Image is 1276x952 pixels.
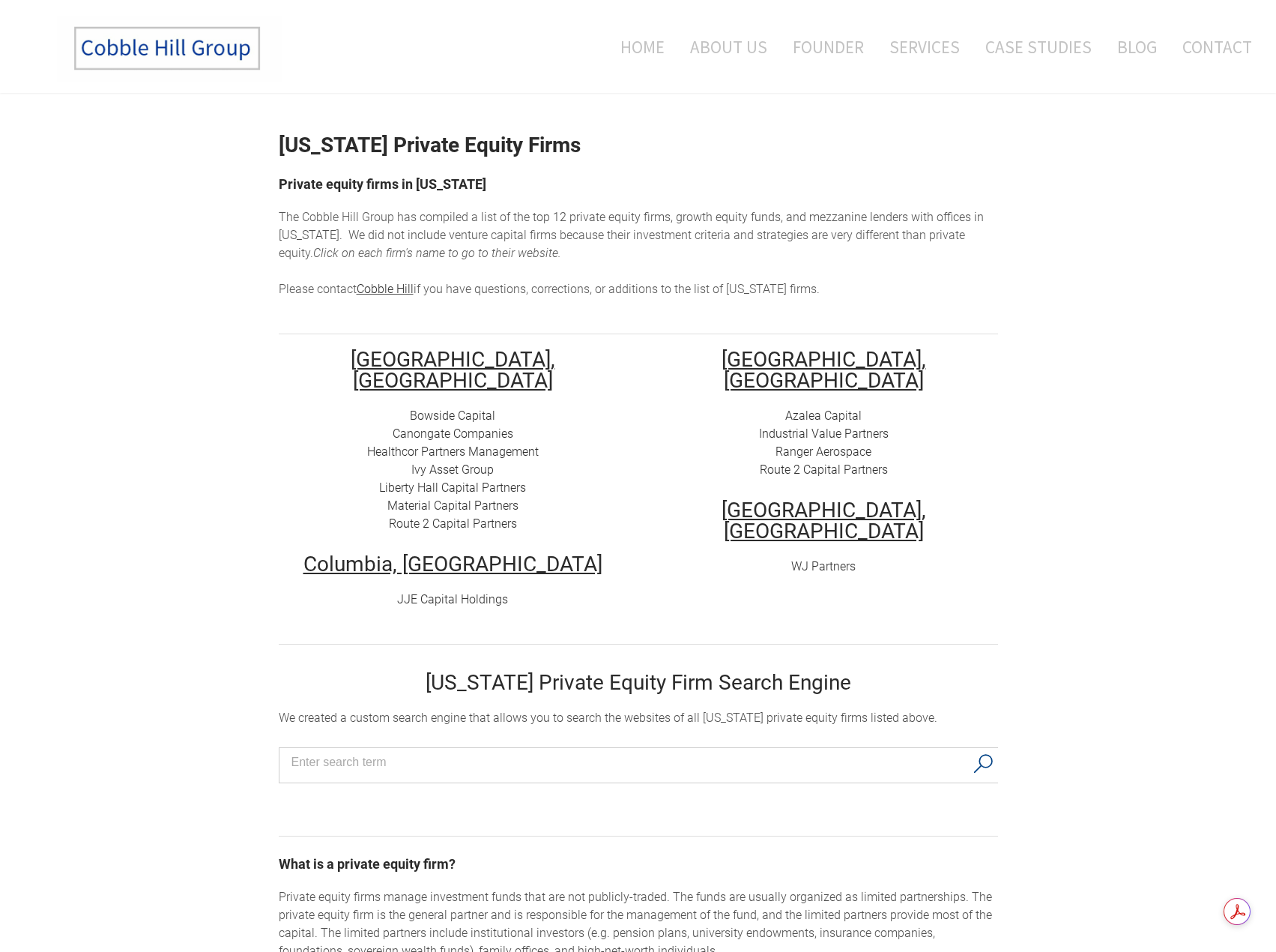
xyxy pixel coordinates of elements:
a: WJ Partners [791,559,856,573]
img: The Cobble Hill Group LLC [57,16,282,82]
u: [GEOGRAPHIC_DATA], [GEOGRAPHIC_DATA] [722,347,926,393]
a: Route 2 Capital Partners [760,463,888,477]
a: About Us [679,16,778,78]
button: Search [968,748,999,780]
a: Industrial Value Partners [759,427,889,441]
a: Cobble Hill [357,282,414,296]
a: Founder [781,16,875,78]
em: Click on each firm's name to go to their website. ​ [313,246,561,260]
a: Canongate Companies [393,427,513,441]
a: Case Studies [974,16,1103,78]
span: The Cobble Hill Group has compiled a list of t [279,210,517,224]
a: Material Capital Partners [387,498,518,513]
font: Private equity firms in [US_STATE] [279,176,486,192]
a: Bowside Capital [410,409,495,423]
font: What is a private equity firm? [279,856,456,872]
a: Azalea Capital [785,409,862,423]
a: Healthcor Partners Management [367,445,539,459]
a: Ivy Asset Group [411,463,494,477]
input: Search input [291,751,965,774]
h2: [US_STATE] Private Equity Firm Search Engine [279,672,998,693]
a: Blog [1106,16,1168,78]
div: ​​We created a custom search engine that allows you to search the websites of all [US_STATE] priv... [279,709,998,727]
u: Columbia, [GEOGRAPHIC_DATA] [303,552,602,576]
a: Services [878,16,971,78]
a: Home [598,16,676,78]
div: he top 12 private equity firms, growth equity funds, and mezzanine lenders with offices in [US_ST... [279,208,998,298]
a: JJE Capital Holdings [397,592,508,606]
a: Ranger Aerospace [775,445,871,459]
a: Contact [1171,16,1252,78]
strong: [US_STATE] Private Equity Firms [279,133,581,157]
span: enture capital firms because their investment criteria and strategies are very different than pri... [279,228,965,260]
span: Please contact if you have questions, corrections, or additions to the list of [US_STATE] firms. [279,282,820,296]
u: [GEOGRAPHIC_DATA], [GEOGRAPHIC_DATA] [351,347,555,393]
a: Liberty Hall Capital Partners [379,480,526,495]
u: [GEOGRAPHIC_DATA], [GEOGRAPHIC_DATA] [722,498,926,543]
a: Route 2 Capital Partners [389,516,517,531]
